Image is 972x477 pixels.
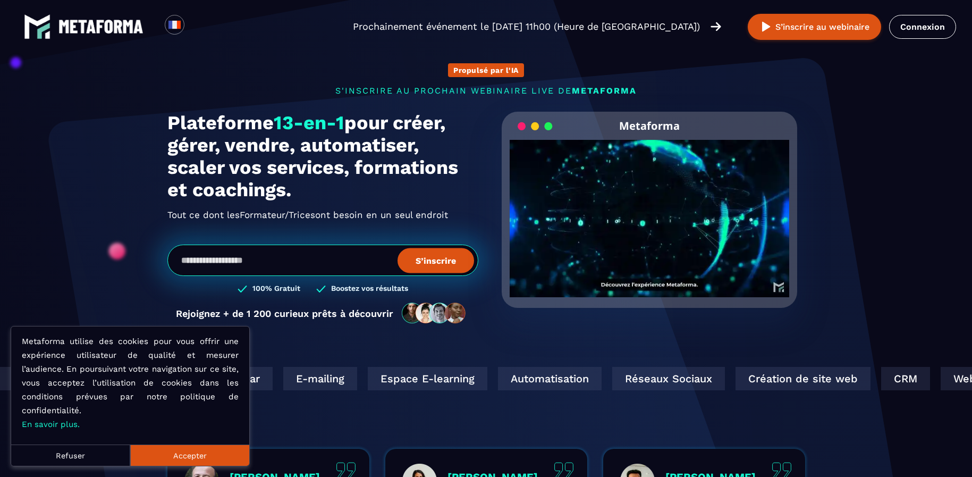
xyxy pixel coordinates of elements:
[875,367,924,390] div: CRM
[399,302,470,324] img: community-people
[316,284,326,294] img: checked
[606,367,719,390] div: Réseaux Sociaux
[277,367,351,390] div: E-mailing
[168,18,181,31] img: fr
[619,112,680,140] h2: Metaforma
[572,86,637,96] span: METAFORMA
[199,367,267,390] div: Webinar
[274,112,344,134] span: 13-en-1
[176,308,393,319] p: Rejoignez + de 1 200 curieux prêts à découvrir
[889,15,956,39] a: Connexion
[22,334,239,431] p: Metaforma utilise des cookies pour vous offrir une expérience utilisateur de qualité et mesurer l...
[193,20,201,33] input: Search for option
[748,14,881,40] button: S’inscrire au webinaire
[453,66,519,74] p: Propulsé par l'IA
[518,121,553,131] img: loading
[238,284,247,294] img: checked
[353,19,700,34] p: Prochainement événement le [DATE] 11h00 (Heure de [GEOGRAPHIC_DATA])
[730,367,865,390] div: Création de site web
[331,284,408,294] h3: Boostez vos résultats
[362,367,481,390] div: Espace E-learning
[24,13,50,40] img: logo
[510,140,790,280] video: Your browser does not support the video tag.
[167,206,478,223] h2: Tout ce dont les ont besoin en un seul endroit
[240,206,315,223] span: Formateur/Trices
[398,248,474,273] button: S’inscrire
[184,15,210,38] div: Search for option
[167,112,478,201] h1: Plateforme pour créer, gérer, vendre, automatiser, scaler vos services, formations et coachings.
[711,21,721,32] img: arrow-right
[22,420,80,429] a: En savoir plus.
[58,20,143,34] img: logo
[252,284,300,294] h3: 100% Gratuit
[11,445,130,466] button: Refuser
[167,86,805,96] p: s'inscrire au prochain webinaire live de
[130,445,249,466] button: Accepter
[492,367,596,390] div: Automatisation
[759,20,773,34] img: play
